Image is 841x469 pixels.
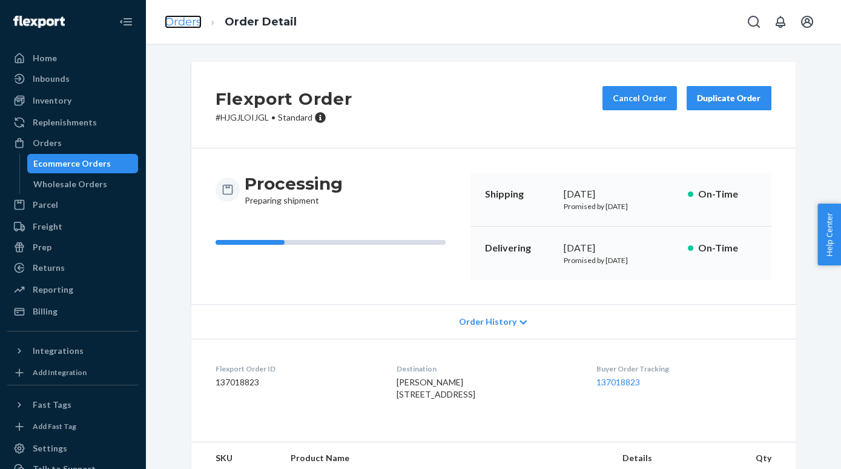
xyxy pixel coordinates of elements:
[7,48,138,68] a: Home
[7,302,138,321] a: Billing
[33,345,84,357] div: Integrations
[485,187,554,201] p: Shipping
[7,419,138,434] a: Add Fast Tag
[817,204,841,265] button: Help Center
[698,241,757,255] p: On-Time
[7,217,138,236] a: Freight
[27,175,139,194] a: Wholesale Orders
[33,73,70,85] div: Inbounds
[397,364,577,374] dt: Destination
[33,137,62,149] div: Orders
[7,395,138,414] button: Fast Tags
[33,367,87,378] div: Add Integration
[7,258,138,278] a: Returns
[7,69,138,88] a: Inbounds
[155,4,306,40] ol: breadcrumbs
[245,173,343,207] div: Preparing shipment
[7,195,138,215] a: Parcel
[7,280,138,299] a: Reporting
[33,262,65,274] div: Returns
[596,364,771,374] dt: Buyer Order Tracking
[245,173,343,195] h3: Processing
[278,112,312,122] span: Standard
[33,199,58,211] div: Parcel
[27,154,139,173] a: Ecommerce Orders
[33,52,57,64] div: Home
[7,341,138,361] button: Integrations
[397,377,475,399] span: [PERSON_NAME] [STREET_ADDRESS]
[271,112,275,122] span: •
[795,10,819,34] button: Open account menu
[33,116,97,128] div: Replenishments
[33,158,111,170] div: Ecommerce Orders
[564,241,678,255] div: [DATE]
[33,442,67,454] div: Settings
[216,364,377,374] dt: Flexport Order ID
[165,15,202,28] a: Orders
[33,399,71,411] div: Fast Tags
[564,187,678,201] div: [DATE]
[216,376,377,388] dd: 137018823
[7,113,138,132] a: Replenishments
[768,10,793,34] button: Open notifications
[602,86,677,110] button: Cancel Order
[33,421,76,431] div: Add Fast Tag
[564,255,678,265] p: Promised by [DATE]
[459,316,516,328] span: Order History
[13,16,65,28] img: Flexport logo
[7,238,138,257] a: Prep
[7,133,138,153] a: Orders
[33,305,58,318] div: Billing
[7,439,138,458] a: Settings
[33,221,62,233] div: Freight
[697,92,761,104] div: Duplicate Order
[33,284,73,296] div: Reporting
[596,377,640,387] a: 137018823
[7,365,138,380] a: Add Integration
[687,86,771,110] button: Duplicate Order
[485,241,554,255] p: Delivering
[216,111,352,124] p: # HJGJLOIJGL
[698,187,757,201] p: On-Time
[7,91,138,110] a: Inventory
[114,10,138,34] button: Close Navigation
[225,15,297,28] a: Order Detail
[33,178,107,190] div: Wholesale Orders
[742,10,766,34] button: Open Search Box
[33,95,71,107] div: Inventory
[33,241,51,253] div: Prep
[564,201,678,211] p: Promised by [DATE]
[216,86,352,111] h2: Flexport Order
